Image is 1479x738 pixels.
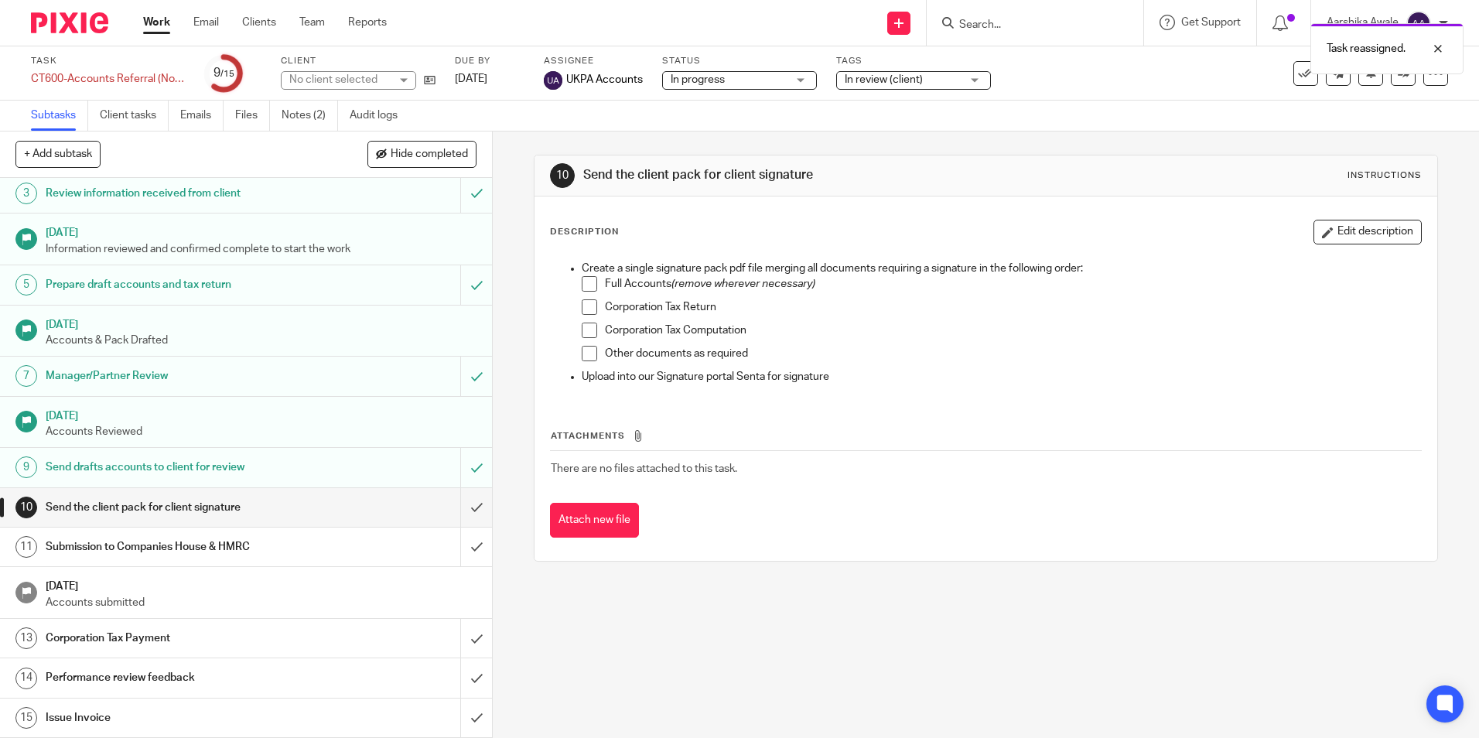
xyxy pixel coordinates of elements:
[282,101,338,131] a: Notes (2)
[583,167,1019,183] h1: Send the client pack for client signature
[31,12,108,33] img: Pixie
[582,261,1420,276] p: Create a single signature pack pdf file merging all documents requiring a signature in the follow...
[1406,11,1431,36] img: svg%3E
[46,627,312,650] h1: Corporation Tax Payment
[46,496,312,519] h1: Send the client pack for client signature
[662,55,817,67] label: Status
[15,365,37,387] div: 7
[1347,169,1422,182] div: Instructions
[582,369,1420,384] p: Upload into our Signature portal Senta for signature
[213,64,234,82] div: 9
[46,706,312,729] h1: Issue Invoice
[46,405,477,424] h1: [DATE]
[15,183,37,204] div: 3
[605,299,1420,315] p: Corporation Tax Return
[1327,41,1406,56] p: Task reassigned.
[15,668,37,689] div: 14
[544,55,643,67] label: Assignee
[671,74,725,85] span: In progress
[367,141,476,167] button: Hide completed
[15,456,37,478] div: 9
[242,15,276,30] a: Clients
[46,273,312,296] h1: Prepare draft accounts and tax return
[46,313,477,333] h1: [DATE]
[46,424,477,439] p: Accounts Reviewed
[605,323,1420,338] p: Corporation Tax Computation
[605,346,1420,361] p: Other documents as required
[46,221,477,241] h1: [DATE]
[15,274,37,296] div: 5
[31,101,88,131] a: Subtasks
[550,226,619,238] p: Description
[46,364,312,388] h1: Manager/Partner Review
[46,666,312,689] h1: Performance review feedback
[235,101,270,131] a: Files
[15,627,37,649] div: 13
[15,536,37,558] div: 11
[281,55,436,67] label: Client
[299,15,325,30] a: Team
[455,73,487,84] span: [DATE]
[605,276,1420,292] p: Full Accounts
[193,15,219,30] a: Email
[289,72,390,87] div: No client selected
[391,149,468,161] span: Hide completed
[455,55,524,67] label: Due by
[180,101,224,131] a: Emails
[550,503,639,538] button: Attach new file
[143,15,170,30] a: Work
[566,72,643,87] span: UKPA Accounts
[31,55,186,67] label: Task
[1313,220,1422,244] button: Edit description
[551,432,625,440] span: Attachments
[46,182,312,205] h1: Review information received from client
[46,241,477,257] p: Information reviewed and confirmed complete to start the work
[31,71,186,87] div: CT600-Accounts Referral (Non-Resident)-Current
[350,101,409,131] a: Audit logs
[845,74,923,85] span: In review (client)
[46,333,477,348] p: Accounts & Pack Drafted
[550,163,575,188] div: 10
[671,278,815,289] em: (remove wherever necessary)
[15,141,101,167] button: + Add subtask
[46,535,312,559] h1: Submission to Companies House & HMRC
[15,497,37,518] div: 10
[348,15,387,30] a: Reports
[15,707,37,729] div: 15
[551,463,737,474] span: There are no files attached to this task.
[544,71,562,90] img: svg%3E
[220,70,234,78] small: /15
[46,456,312,479] h1: Send drafts accounts to client for review
[46,595,477,610] p: Accounts submitted
[46,575,477,594] h1: [DATE]
[100,101,169,131] a: Client tasks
